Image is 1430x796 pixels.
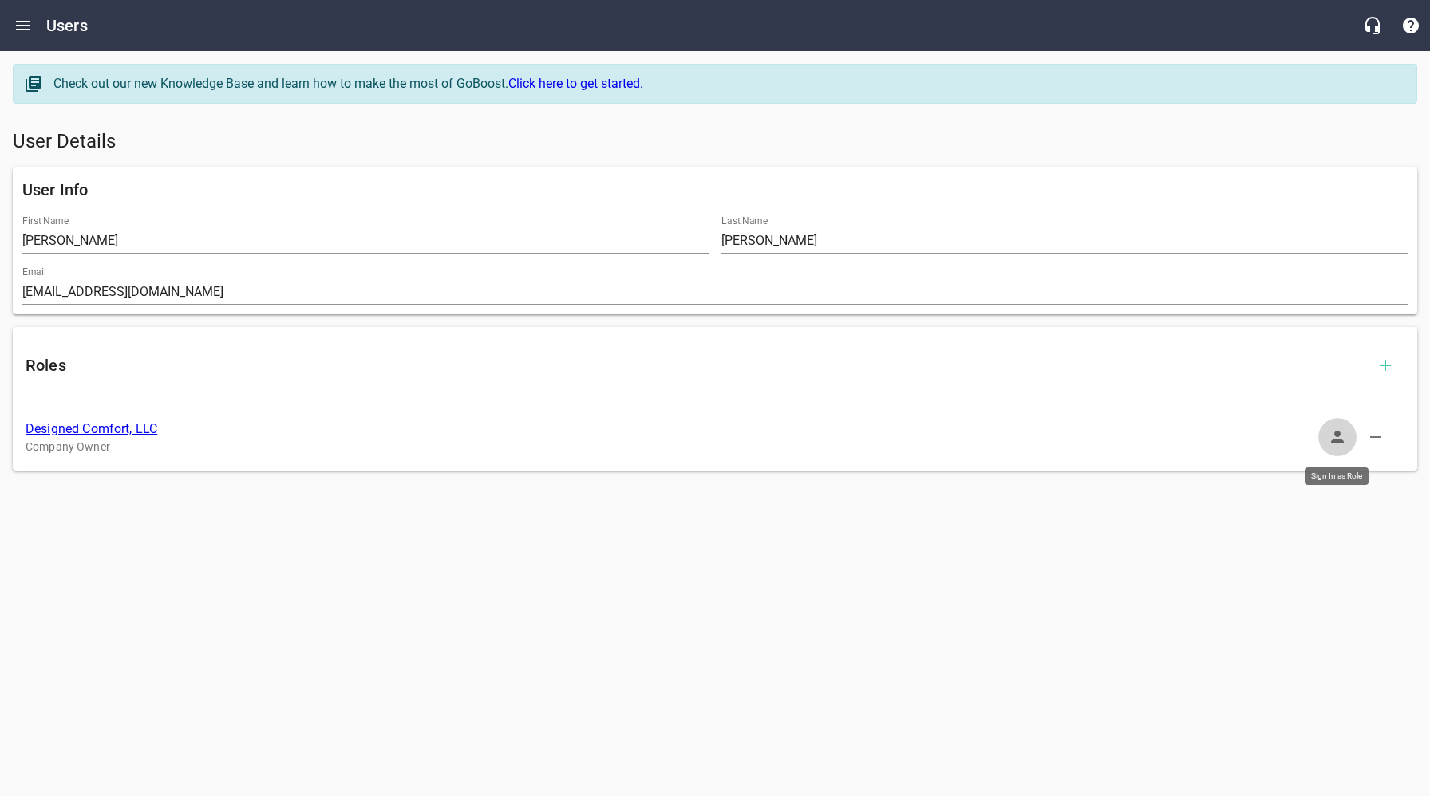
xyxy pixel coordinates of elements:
[13,129,1417,155] h5: User Details
[22,177,1408,203] h6: User Info
[26,353,1366,378] h6: Roles
[1353,6,1392,45] button: Live Chat
[53,74,1400,93] div: Check out our new Knowledge Base and learn how to make the most of GoBoost.
[508,76,643,91] a: Click here to get started.
[4,6,42,45] button: Open drawer
[26,439,1379,455] p: Company Owner
[22,267,46,277] label: Email
[26,421,157,436] a: Designed Comfort, LLC
[1357,418,1395,456] button: Delete Role
[1392,6,1430,45] button: Support Portal
[721,216,768,226] label: Last Name
[22,216,69,226] label: First Name
[1366,346,1404,384] button: Add Role
[46,13,88,38] h6: Users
